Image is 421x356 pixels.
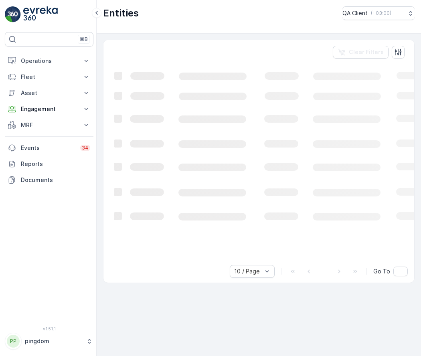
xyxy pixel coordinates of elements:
[25,337,82,345] p: pingdom
[5,156,93,172] a: Reports
[371,10,391,16] p: ( +03:00 )
[103,7,139,20] p: Entities
[5,140,93,156] a: Events34
[349,48,384,56] p: Clear Filters
[21,160,90,168] p: Reports
[21,73,77,81] p: Fleet
[21,176,90,184] p: Documents
[80,36,88,42] p: ⌘B
[5,172,93,188] a: Documents
[7,335,20,348] div: PP
[5,326,93,331] span: v 1.51.1
[21,105,77,113] p: Engagement
[5,101,93,117] button: Engagement
[333,46,389,59] button: Clear Filters
[5,117,93,133] button: MRF
[21,57,77,65] p: Operations
[342,6,415,20] button: QA Client(+03:00)
[5,69,93,85] button: Fleet
[21,121,77,129] p: MRF
[21,144,75,152] p: Events
[5,6,21,22] img: logo
[373,267,390,275] span: Go To
[21,89,77,97] p: Asset
[82,145,89,151] p: 34
[5,85,93,101] button: Asset
[5,53,93,69] button: Operations
[5,333,93,350] button: PPpingdom
[342,9,368,17] p: QA Client
[23,6,58,22] img: logo_light-DOdMpM7g.png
